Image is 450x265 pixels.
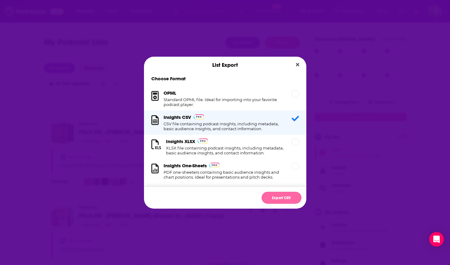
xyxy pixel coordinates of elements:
[166,138,195,144] h3: Insights XLSX
[262,192,301,204] button: Export CSV
[166,146,284,155] h1: XLSX file containing podcast insights, including metadata, basic audience insights, and contact i...
[164,90,176,96] h3: OPML
[293,61,302,69] button: Close
[144,76,306,81] h1: Choose Format
[164,97,284,107] h1: Standard OPML file. Ideal for importing into your favorite podcast player.
[164,114,191,120] h3: Insights CSV
[194,114,204,119] img: Podchaser Pro
[164,163,207,168] h3: Insights One-Sheets
[209,163,220,168] img: Podchaser Pro
[429,232,444,247] div: Open Intercom Messenger
[198,138,208,143] img: Podchaser Pro
[164,121,284,131] h1: CSV file containing podcast insights, including metadata, basic audience insights, and contact in...
[164,170,284,180] h1: PDF one-sheeters containing basic audience insights and chart positions. Ideal for presentations ...
[144,57,306,73] div: List Export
